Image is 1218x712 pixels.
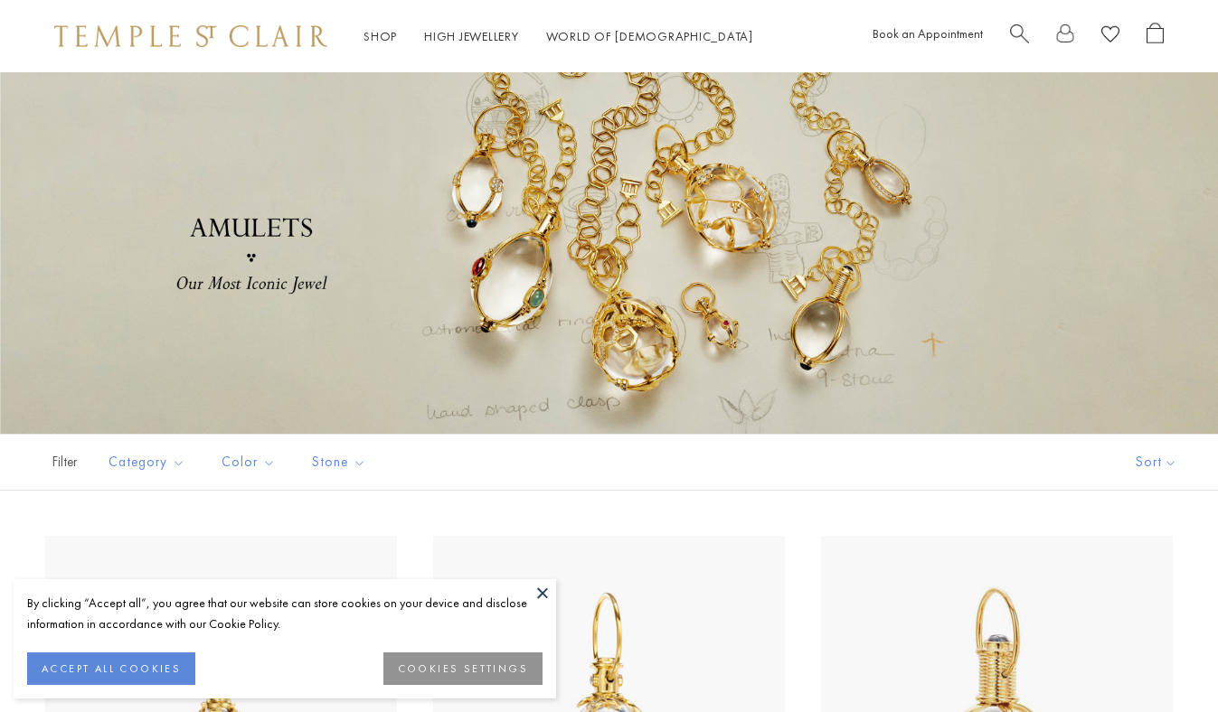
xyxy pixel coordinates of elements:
[212,451,289,473] span: Color
[1147,23,1164,51] a: Open Shopping Bag
[1095,435,1218,490] button: Show sort by
[303,451,380,473] span: Stone
[1128,627,1200,694] iframe: Gorgias live chat messenger
[364,28,397,44] a: ShopShop
[95,442,199,482] button: Category
[364,25,753,48] nav: Main navigation
[424,28,519,44] a: High JewelleryHigh Jewellery
[383,652,543,685] button: COOKIES SETTINGS
[1101,23,1119,51] a: View Wishlist
[27,593,543,634] div: By clicking “Accept all”, you agree that our website can store cookies on your device and disclos...
[99,451,199,473] span: Category
[1010,23,1029,51] a: Search
[27,652,195,685] button: ACCEPT ALL COOKIES
[54,25,327,47] img: Temple St. Clair
[298,442,380,482] button: Stone
[546,28,753,44] a: World of [DEMOGRAPHIC_DATA]World of [DEMOGRAPHIC_DATA]
[208,442,289,482] button: Color
[873,25,983,42] a: Book an Appointment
